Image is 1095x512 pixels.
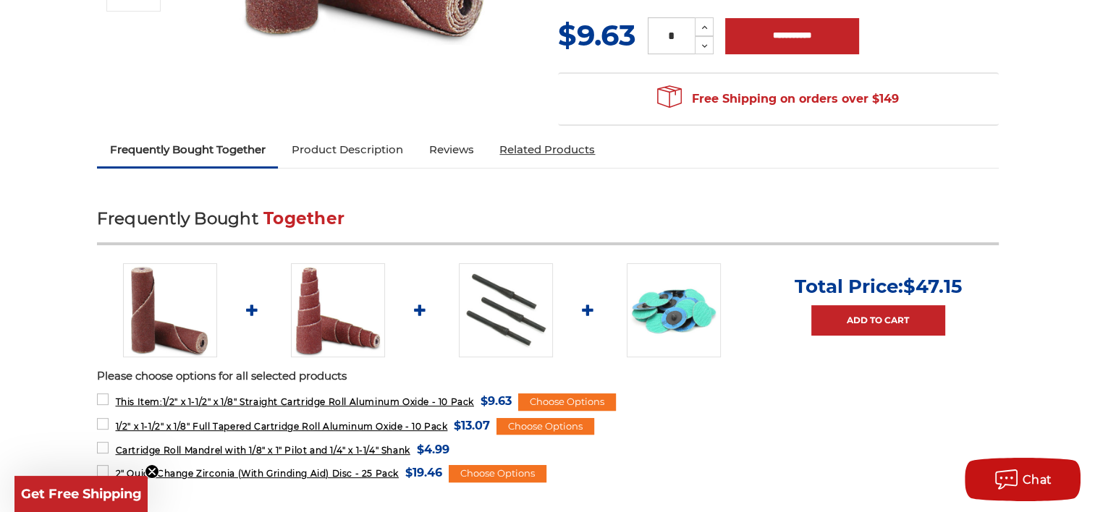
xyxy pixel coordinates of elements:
a: Reviews [415,134,486,166]
button: Close teaser [145,464,159,479]
span: Frequently Bought [97,208,258,229]
strong: This Item: [115,396,162,407]
span: Chat [1023,473,1052,487]
span: $19.46 [405,463,442,482]
div: Choose Options [496,418,594,435]
span: 2" Quick Change Zirconia (With Grinding Aid) Disc - 25 Pack [115,468,398,479]
span: $9.63 [481,391,512,411]
span: 1/2" x 1-1/2" x 1/8" Straight Cartridge Roll Aluminum Oxide - 10 Pack [115,396,473,407]
span: $9.63 [558,17,636,53]
div: Choose Options [449,465,546,482]
img: Cartridge Roll 1/2" x 1-1/2" x 1/8" Straight [123,263,217,357]
a: Product Description [278,134,415,166]
a: Add to Cart [811,305,945,336]
a: Frequently Bought Together [97,134,279,166]
span: $13.07 [454,416,490,435]
span: $4.99 [417,440,449,459]
span: Get Free Shipping [21,486,142,502]
div: Get Free ShippingClose teaser [14,476,148,512]
div: Choose Options [518,393,616,411]
span: Free Shipping on orders over $149 [657,85,899,114]
button: Chat [965,458,1081,501]
span: Together [263,208,344,229]
a: Related Products [486,134,608,166]
p: Please choose options for all selected products [97,368,999,385]
span: Cartridge Roll Mandrel with 1/8" x 1" Pilot and 1/4" x 1-1/4" Shank [115,445,410,456]
span: $47.15 [903,275,962,298]
span: 1/2" x 1-1/2" x 1/8" Full Tapered Cartridge Roll Aluminum Oxide - 10 Pack [115,421,447,432]
p: Total Price: [795,275,962,298]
